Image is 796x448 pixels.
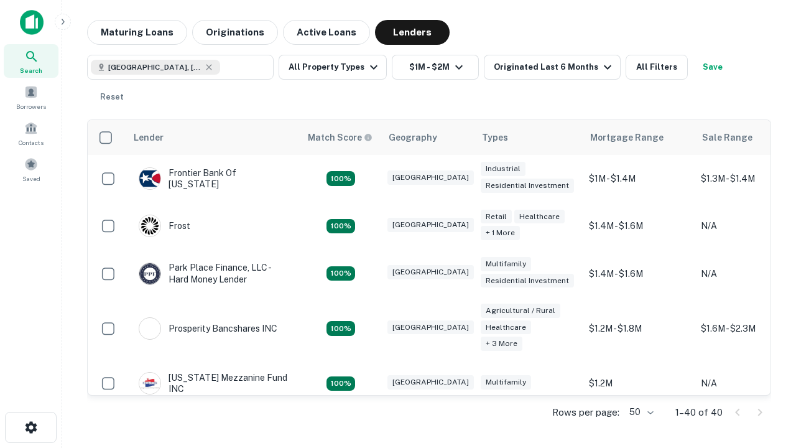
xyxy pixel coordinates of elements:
td: $1.2M - $1.8M [583,297,695,360]
img: picture [139,263,160,284]
div: Retail [481,210,512,224]
div: Sale Range [702,130,752,145]
div: Matching Properties: 4, hasApolloMatch: undefined [326,219,355,234]
div: Park Place Finance, LLC - Hard Money Lender [139,262,288,284]
button: Active Loans [283,20,370,45]
div: Industrial [481,162,525,176]
button: Maturing Loans [87,20,187,45]
div: [GEOGRAPHIC_DATA] [387,375,474,390]
div: Frost [139,215,190,237]
div: [GEOGRAPHIC_DATA] [387,320,474,335]
span: Contacts [19,138,44,147]
button: Originated Last 6 Months [484,55,621,80]
img: capitalize-icon.png [20,10,44,35]
button: All Filters [626,55,688,80]
button: Save your search to get updates of matches that match your search criteria. [693,55,733,80]
div: Matching Properties: 5, hasApolloMatch: undefined [326,376,355,391]
th: Capitalize uses an advanced AI algorithm to match your search with the best lender. The match sco... [300,120,381,155]
a: Contacts [4,116,58,150]
th: Geography [381,120,474,155]
div: [GEOGRAPHIC_DATA] [387,170,474,185]
span: Borrowers [16,101,46,111]
div: Matching Properties: 7, hasApolloMatch: undefined [326,321,355,336]
div: [GEOGRAPHIC_DATA] [387,265,474,279]
td: $1.4M - $1.6M [583,202,695,250]
div: Healthcare [514,210,565,224]
th: Types [474,120,583,155]
button: Originations [192,20,278,45]
a: Saved [4,152,58,186]
a: Borrowers [4,80,58,114]
div: + 3 more [481,337,522,351]
td: $1M - $1.4M [583,155,695,202]
a: Search [4,44,58,78]
img: picture [139,215,160,236]
img: picture [139,373,160,394]
td: $1.2M [583,360,695,407]
div: Geography [389,130,437,145]
div: 50 [624,403,655,421]
div: Originated Last 6 Months [494,60,615,75]
button: All Property Types [279,55,387,80]
div: Residential Investment [481,274,574,288]
div: + 1 more [481,226,520,240]
p: Rows per page: [552,405,619,420]
span: Search [20,65,42,75]
th: Mortgage Range [583,120,695,155]
div: [US_STATE] Mezzanine Fund INC [139,372,288,394]
span: Saved [22,174,40,184]
div: Matching Properties: 4, hasApolloMatch: undefined [326,171,355,186]
button: $1M - $2M [392,55,479,80]
div: Healthcare [481,320,531,335]
h6: Match Score [308,131,370,144]
button: Reset [92,85,132,110]
td: $1.4M - $1.6M [583,250,695,297]
div: Mortgage Range [590,130,664,145]
div: Residential Investment [481,179,574,193]
th: Lender [126,120,300,155]
div: Types [482,130,508,145]
div: Lender [134,130,164,145]
div: Matching Properties: 4, hasApolloMatch: undefined [326,266,355,281]
div: Multifamily [481,257,531,271]
div: Capitalize uses an advanced AI algorithm to match your search with the best lender. The match sco... [308,131,373,144]
div: Prosperity Bancshares INC [139,317,277,340]
div: Frontier Bank Of [US_STATE] [139,167,288,190]
span: [GEOGRAPHIC_DATA], [GEOGRAPHIC_DATA], [GEOGRAPHIC_DATA] [108,62,201,73]
iframe: Chat Widget [734,309,796,368]
button: Lenders [375,20,450,45]
div: [GEOGRAPHIC_DATA] [387,218,474,232]
p: 1–40 of 40 [675,405,723,420]
div: Agricultural / Rural [481,304,560,318]
div: Multifamily [481,375,531,390]
img: picture [139,318,160,339]
img: picture [139,168,160,189]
